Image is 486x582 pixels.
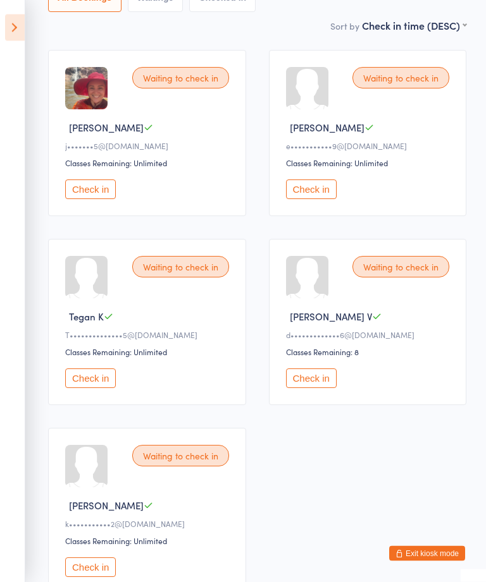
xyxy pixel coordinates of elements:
[65,558,116,578] button: Check in
[65,180,116,200] button: Check in
[389,546,465,561] button: Exit kiosk mode
[65,158,233,169] div: Classes Remaining: Unlimited
[65,347,233,358] div: Classes Remaining: Unlimited
[290,310,372,324] span: [PERSON_NAME] V
[286,330,454,341] div: d•••••••••••••6@[DOMAIN_NAME]
[286,369,337,389] button: Check in
[132,257,229,278] div: Waiting to check in
[65,519,233,530] div: k•••••••••••2@[DOMAIN_NAME]
[65,536,233,547] div: Classes Remaining: Unlimited
[132,446,229,467] div: Waiting to check in
[65,369,116,389] button: Check in
[286,141,454,152] div: e•••••••••••9@[DOMAIN_NAME]
[132,68,229,89] div: Waiting to check in
[290,121,364,135] span: [PERSON_NAME]
[286,158,454,169] div: Classes Remaining: Unlimited
[69,499,144,512] span: [PERSON_NAME]
[352,68,449,89] div: Waiting to check in
[352,257,449,278] div: Waiting to check in
[69,121,144,135] span: [PERSON_NAME]
[69,310,104,324] span: Tegan K
[65,68,108,110] img: image1746328566.png
[362,19,466,33] div: Check in time (DESC)
[286,180,337,200] button: Check in
[65,141,233,152] div: j•••••••5@[DOMAIN_NAME]
[286,347,454,358] div: Classes Remaining: 8
[330,20,359,33] label: Sort by
[65,330,233,341] div: T••••••••••••••5@[DOMAIN_NAME]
